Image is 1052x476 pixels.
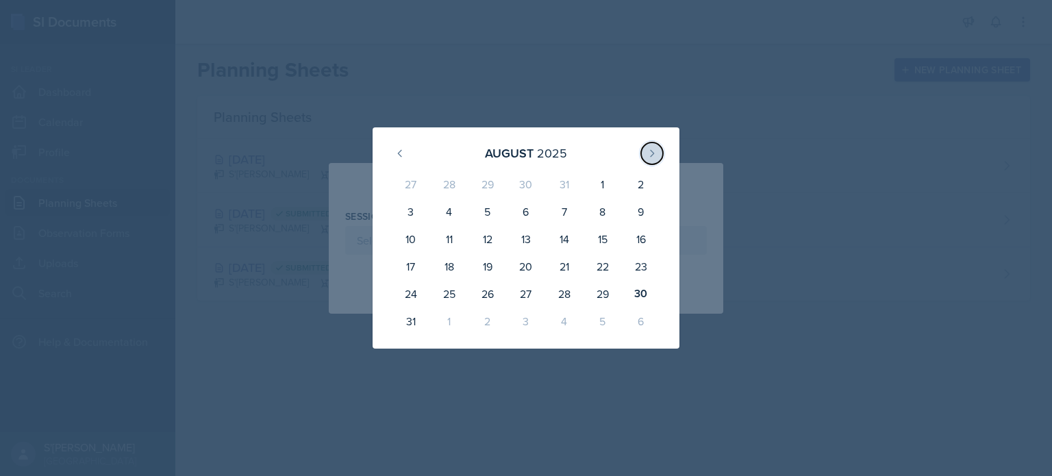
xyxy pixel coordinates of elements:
[430,253,468,280] div: 18
[584,171,622,198] div: 1
[545,253,584,280] div: 21
[584,198,622,225] div: 8
[545,308,584,335] div: 4
[468,280,507,308] div: 26
[584,253,622,280] div: 22
[507,198,545,225] div: 6
[392,253,430,280] div: 17
[430,225,468,253] div: 11
[622,225,660,253] div: 16
[392,280,430,308] div: 24
[430,280,468,308] div: 25
[622,171,660,198] div: 2
[468,171,507,198] div: 29
[584,308,622,335] div: 5
[545,280,584,308] div: 28
[468,198,507,225] div: 5
[430,171,468,198] div: 28
[507,308,545,335] div: 3
[507,280,545,308] div: 27
[507,225,545,253] div: 13
[622,198,660,225] div: 9
[507,171,545,198] div: 30
[392,308,430,335] div: 31
[622,308,660,335] div: 6
[545,171,584,198] div: 31
[584,280,622,308] div: 29
[507,253,545,280] div: 20
[468,308,507,335] div: 2
[430,308,468,335] div: 1
[622,253,660,280] div: 23
[468,225,507,253] div: 12
[545,198,584,225] div: 7
[584,225,622,253] div: 15
[537,144,567,162] div: 2025
[392,198,430,225] div: 3
[545,225,584,253] div: 14
[485,144,534,162] div: August
[468,253,507,280] div: 19
[392,171,430,198] div: 27
[430,198,468,225] div: 4
[622,280,660,308] div: 30
[392,225,430,253] div: 10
